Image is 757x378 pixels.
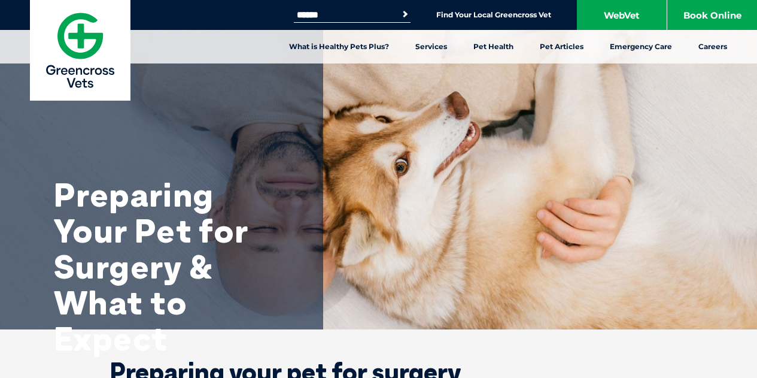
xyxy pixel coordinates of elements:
a: Pet Articles [527,30,597,63]
a: Pet Health [460,30,527,63]
a: Find Your Local Greencross Vet [436,10,551,20]
a: Emergency Care [597,30,685,63]
a: What is Healthy Pets Plus? [276,30,402,63]
a: Careers [685,30,740,63]
button: Search [399,8,411,20]
h1: Preparing Your Pet for Surgery & What to Expect [54,177,293,356]
a: Services [402,30,460,63]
